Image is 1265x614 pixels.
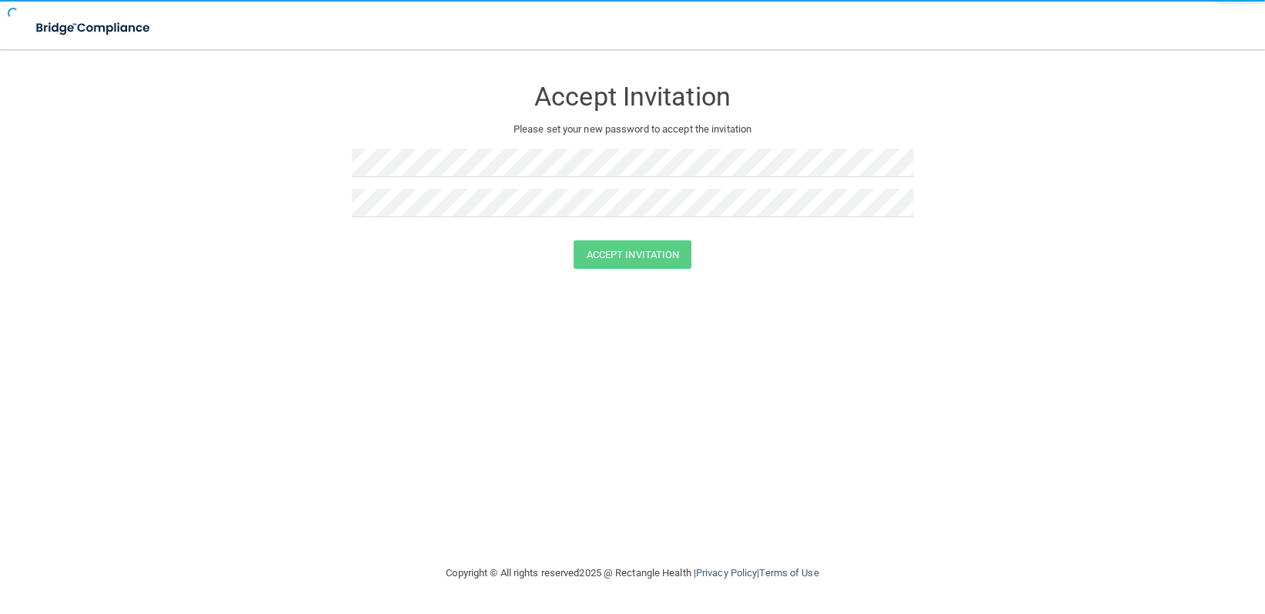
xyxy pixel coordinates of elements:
[759,567,818,579] a: Terms of Use
[574,240,692,269] button: Accept Invitation
[23,12,165,44] img: bridge_compliance_login_screen.278c3ca4.svg
[363,120,902,139] p: Please set your new password to accept the invitation
[352,82,914,111] h3: Accept Invitation
[696,567,757,579] a: Privacy Policy
[352,549,914,598] div: Copyright © All rights reserved 2025 @ Rectangle Health | |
